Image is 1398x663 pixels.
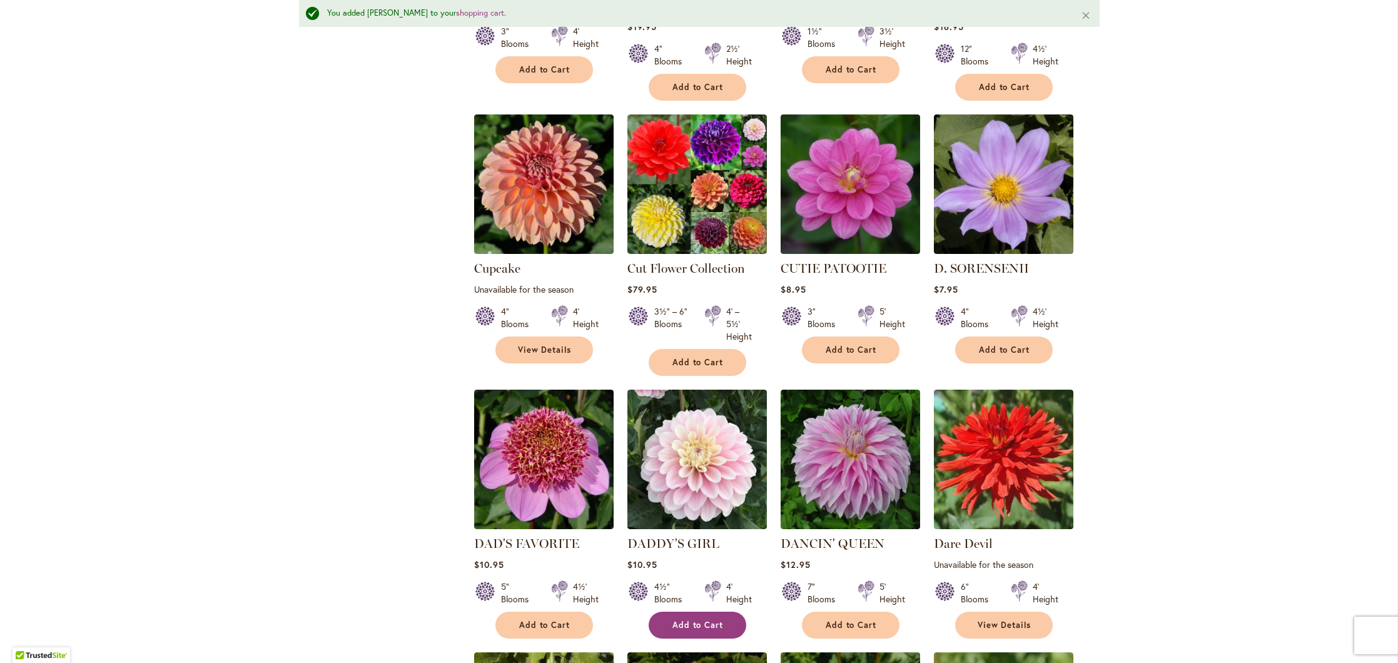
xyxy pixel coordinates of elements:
[961,43,996,68] div: 12" Blooms
[672,82,724,93] span: Add to Cart
[781,559,811,570] span: $12.95
[501,305,536,330] div: 4" Blooms
[456,8,504,18] a: shopping cart
[627,283,657,295] span: $79.95
[826,620,877,630] span: Add to Cart
[726,305,752,343] div: 4' – 5½' Height
[934,283,958,295] span: $7.95
[573,25,599,50] div: 4' Height
[649,349,746,376] button: Add to Cart
[934,520,1073,532] a: Dare Devil
[781,390,920,529] img: Dancin' Queen
[961,305,996,330] div: 4" Blooms
[978,620,1031,630] span: View Details
[879,25,905,50] div: 3½' Height
[879,580,905,605] div: 5' Height
[474,114,614,254] img: Cupcake
[781,261,886,276] a: CUTIE PATOOTIE
[627,559,657,570] span: $10.95
[826,64,877,75] span: Add to Cart
[1033,580,1058,605] div: 4' Height
[627,114,767,254] img: CUT FLOWER COLLECTION
[627,520,767,532] a: DADDY'S GIRL
[961,580,996,605] div: 6" Blooms
[955,612,1053,639] a: View Details
[934,245,1073,256] a: D. SORENSENII
[627,245,767,256] a: CUT FLOWER COLLECTION
[934,261,1029,276] a: D. SORENSENII
[474,245,614,256] a: Cupcake
[672,620,724,630] span: Add to Cart
[573,305,599,330] div: 4' Height
[726,580,752,605] div: 4' Height
[627,536,719,551] a: DADDY'S GIRL
[802,612,899,639] button: Add to Cart
[955,74,1053,101] button: Add to Cart
[781,245,920,256] a: CUTIE PATOOTIE
[495,612,593,639] button: Add to Cart
[474,536,579,551] a: DAD'S FAVORITE
[934,559,1073,570] p: Unavailable for the season
[955,337,1053,363] button: Add to Cart
[654,43,689,68] div: 4" Blooms
[781,536,884,551] a: DANCIN' QUEEN
[474,520,614,532] a: DAD'S FAVORITE
[495,337,593,363] a: View Details
[327,8,1062,19] div: You added [PERSON_NAME] to your .
[519,620,570,630] span: Add to Cart
[934,114,1073,254] img: D. SORENSENII
[802,337,899,363] button: Add to Cart
[781,283,806,295] span: $8.95
[1033,43,1058,68] div: 4½' Height
[934,390,1073,529] img: Dare Devil
[474,390,614,529] img: DAD'S FAVORITE
[573,580,599,605] div: 4½' Height
[1033,305,1058,330] div: 4½' Height
[474,261,520,276] a: Cupcake
[501,580,536,605] div: 5" Blooms
[808,305,843,330] div: 3" Blooms
[879,305,905,330] div: 5' Height
[627,261,745,276] a: Cut Flower Collection
[826,345,877,355] span: Add to Cart
[649,612,746,639] button: Add to Cart
[519,64,570,75] span: Add to Cart
[934,536,993,551] a: Dare Devil
[654,580,689,605] div: 4½" Blooms
[627,390,767,529] img: DADDY'S GIRL
[654,305,689,343] div: 3½" – 6" Blooms
[474,559,504,570] span: $10.95
[781,520,920,532] a: Dancin' Queen
[9,619,44,654] iframe: Launch Accessibility Center
[495,56,593,83] button: Add to Cart
[781,114,920,254] img: CUTIE PATOOTIE
[979,82,1030,93] span: Add to Cart
[808,580,843,605] div: 7" Blooms
[672,357,724,368] span: Add to Cart
[979,345,1030,355] span: Add to Cart
[726,43,752,68] div: 2½' Height
[649,74,746,101] button: Add to Cart
[474,283,614,295] p: Unavailable for the season
[802,56,899,83] button: Add to Cart
[518,345,572,355] span: View Details
[808,25,843,50] div: 1½" Blooms
[501,25,536,50] div: 3" Blooms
